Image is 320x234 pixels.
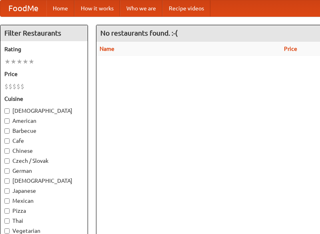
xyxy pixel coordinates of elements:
a: How it works [74,0,120,16]
li: ★ [22,57,28,66]
label: Czech / Slovak [4,157,84,165]
input: Cafe [4,138,10,144]
a: FoodMe [0,0,46,16]
label: American [4,117,84,125]
label: Chinese [4,147,84,155]
li: ★ [16,57,22,66]
li: $ [16,82,20,91]
label: [DEMOGRAPHIC_DATA] [4,177,84,185]
a: Recipe videos [162,0,210,16]
input: Japanese [4,188,10,194]
label: Japanese [4,187,84,195]
li: ★ [28,57,34,66]
h5: Price [4,70,84,78]
label: Cafe [4,137,84,145]
a: Price [284,46,297,52]
label: Mexican [4,197,84,205]
h5: Rating [4,45,84,53]
h4: Filter Restaurants [0,25,88,41]
h5: Cuisine [4,95,84,103]
input: Chinese [4,148,10,154]
input: American [4,118,10,124]
input: Mexican [4,198,10,204]
a: Home [46,0,74,16]
ng-pluralize: No restaurants found. :-( [100,29,178,37]
li: ★ [10,57,16,66]
input: Thai [4,218,10,224]
li: ★ [4,57,10,66]
a: Who we are [120,0,162,16]
label: Thai [4,217,84,225]
input: Czech / Slovak [4,158,10,164]
input: German [4,168,10,174]
li: $ [8,82,12,91]
input: Pizza [4,208,10,214]
li: $ [12,82,16,91]
li: $ [4,82,8,91]
input: Vegetarian [4,228,10,234]
label: [DEMOGRAPHIC_DATA] [4,107,84,115]
a: Name [100,46,114,52]
input: [DEMOGRAPHIC_DATA] [4,178,10,184]
input: [DEMOGRAPHIC_DATA] [4,108,10,114]
label: Pizza [4,207,84,215]
li: $ [20,82,24,91]
label: Barbecue [4,127,84,135]
input: Barbecue [4,128,10,134]
label: German [4,167,84,175]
